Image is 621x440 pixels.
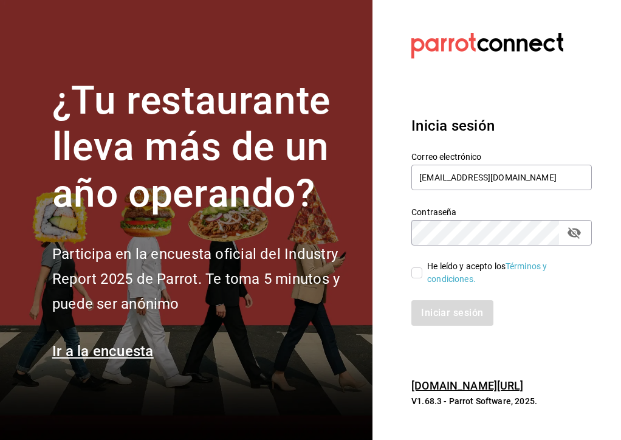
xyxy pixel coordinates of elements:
[52,78,358,218] h1: ¿Tu restaurante lleva más de un año operando?
[411,165,592,190] input: Ingresa tu correo electrónico
[564,222,585,243] button: passwordField
[411,115,592,137] h3: Inicia sesión
[411,379,523,392] a: [DOMAIN_NAME][URL]
[411,207,592,216] label: Contraseña
[427,261,547,284] a: Términos y condiciones.
[52,343,154,360] a: Ir a la encuesta
[52,242,358,316] h2: Participa en la encuesta oficial del Industry Report 2025 de Parrot. Te toma 5 minutos y puede se...
[411,395,592,407] p: V1.68.3 - Parrot Software, 2025.
[427,260,582,286] div: He leído y acepto los
[411,152,592,160] label: Correo electrónico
